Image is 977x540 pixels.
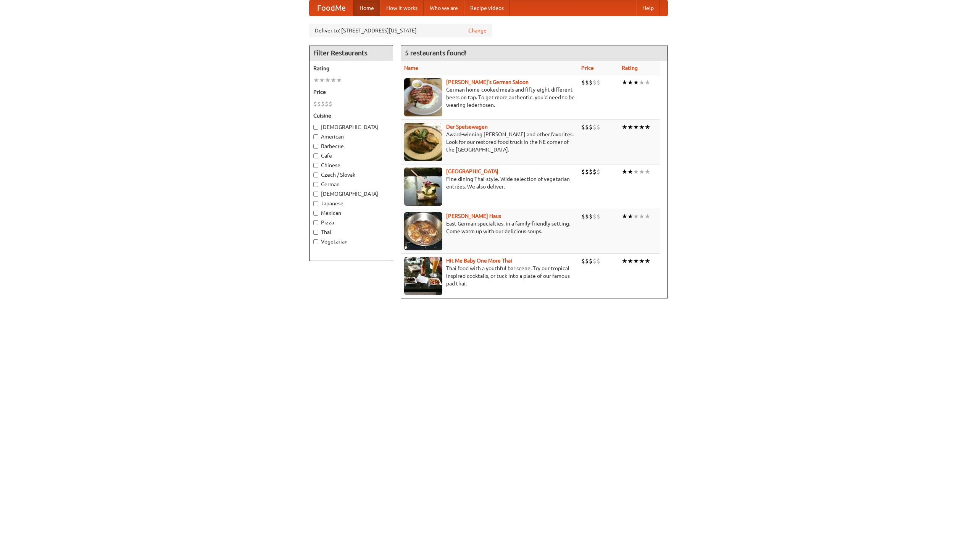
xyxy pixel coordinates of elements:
a: Recipe videos [464,0,510,16]
li: $ [589,168,593,176]
p: Award-winning [PERSON_NAME] and other favorites. Look for our restored food truck in the NE corne... [404,131,575,153]
ng-pluralize: 5 restaurants found! [405,49,467,56]
label: Japanese [313,200,389,207]
li: $ [589,78,593,87]
h5: Rating [313,64,389,72]
label: American [313,133,389,140]
li: $ [581,212,585,221]
li: ★ [645,168,650,176]
label: Mexican [313,209,389,217]
img: babythai.jpg [404,257,442,295]
label: Chinese [313,161,389,169]
li: ★ [325,76,331,84]
li: $ [593,257,597,265]
a: How it works [380,0,424,16]
label: Thai [313,228,389,236]
a: Der Speisewagen [446,124,488,130]
li: ★ [639,78,645,87]
li: ★ [639,123,645,131]
li: $ [313,100,317,108]
a: [PERSON_NAME]'s German Saloon [446,79,529,85]
li: $ [593,168,597,176]
li: $ [597,123,600,131]
li: $ [585,78,589,87]
img: esthers.jpg [404,78,442,116]
li: ★ [633,123,639,131]
li: ★ [633,78,639,87]
label: Pizza [313,219,389,226]
li: $ [597,168,600,176]
p: Fine dining Thai-style. Wide selection of vegetarian entrées. We also deliver. [404,175,575,190]
li: $ [321,100,325,108]
a: Name [404,65,418,71]
div: Deliver to: [STREET_ADDRESS][US_STATE] [309,24,492,37]
li: ★ [645,257,650,265]
a: Rating [622,65,638,71]
a: Home [353,0,380,16]
h4: Filter Restaurants [310,45,393,61]
input: Mexican [313,211,318,216]
li: ★ [319,76,325,84]
li: ★ [627,212,633,221]
h5: Cuisine [313,112,389,119]
li: $ [593,78,597,87]
input: [DEMOGRAPHIC_DATA] [313,125,318,130]
label: [DEMOGRAPHIC_DATA] [313,123,389,131]
input: Pizza [313,220,318,225]
li: ★ [622,168,627,176]
input: German [313,182,318,187]
label: [DEMOGRAPHIC_DATA] [313,190,389,198]
li: $ [589,257,593,265]
li: ★ [622,212,627,221]
input: American [313,134,318,139]
li: ★ [633,212,639,221]
a: [GEOGRAPHIC_DATA] [446,168,498,174]
li: ★ [645,123,650,131]
li: $ [581,123,585,131]
h5: Price [313,88,389,96]
a: Who we are [424,0,464,16]
li: $ [325,100,329,108]
li: $ [589,123,593,131]
a: FoodMe [310,0,353,16]
li: $ [589,212,593,221]
b: Hit Me Baby One More Thai [446,258,512,264]
li: $ [585,257,589,265]
input: Barbecue [313,144,318,149]
li: $ [597,257,600,265]
input: Japanese [313,201,318,206]
label: Cafe [313,152,389,160]
input: Vegetarian [313,239,318,244]
li: ★ [622,123,627,131]
li: ★ [627,78,633,87]
label: German [313,181,389,188]
li: $ [585,168,589,176]
li: ★ [627,123,633,131]
label: Barbecue [313,142,389,150]
p: German home-cooked meals and fifty-eight different beers on tap. To get more authentic, you'd nee... [404,86,575,109]
li: $ [593,212,597,221]
li: $ [581,78,585,87]
input: Czech / Slovak [313,172,318,177]
p: East German specialties, in a family-friendly setting. Come warm up with our delicious soups. [404,220,575,235]
input: [DEMOGRAPHIC_DATA] [313,192,318,197]
li: ★ [645,212,650,221]
li: $ [317,100,321,108]
a: Change [468,27,487,34]
img: kohlhaus.jpg [404,212,442,250]
a: [PERSON_NAME] Haus [446,213,501,219]
li: $ [329,100,332,108]
input: Cafe [313,153,318,158]
li: ★ [627,257,633,265]
li: ★ [633,168,639,176]
a: Price [581,65,594,71]
li: ★ [627,168,633,176]
li: ★ [633,257,639,265]
label: Vegetarian [313,238,389,245]
li: $ [585,212,589,221]
li: $ [581,168,585,176]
